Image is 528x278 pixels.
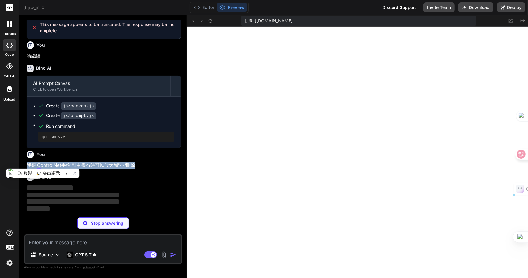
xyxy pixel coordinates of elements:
span: ‌ [27,206,50,211]
img: GPT 5 Thinking High [67,252,73,258]
code: js/prompt.js [61,112,96,119]
div: Create [46,112,96,119]
button: Invite Team [423,2,455,12]
pre: npm run dev [41,134,172,139]
div: AI Prompt Canvas [33,80,164,86]
label: Upload [4,97,15,102]
span: This message appears to be truncated. The response may be incomplete. [40,21,176,34]
code: js/canvas.js [61,102,96,110]
p: 我想 ControlNet手繪 到主畫布時可以放大/縮小/刪除 [27,162,181,169]
h6: You [36,151,45,158]
button: Editor [191,3,217,12]
span: Run command [46,123,174,129]
span: ‌ [27,199,119,204]
img: settings [4,258,15,268]
p: Source [39,252,53,258]
div: Create [46,103,96,109]
button: Preview [217,3,247,12]
p: Stop answering [91,220,123,226]
button: AI Prompt CanvasClick to open Workbench [27,76,170,96]
span: privacy [83,265,94,269]
img: attachment [161,251,168,258]
p: 請繼續 [27,53,181,60]
p: GPT 5 Thin.. [75,252,100,258]
label: GitHub [4,74,15,79]
div: Discord Support [379,2,420,12]
h6: You [36,42,45,48]
span: ‌ [27,193,119,197]
img: icon [170,252,176,258]
span: ‌ [27,185,73,190]
label: threads [3,31,16,37]
iframe: Preview [187,27,528,278]
img: Pick Models [55,252,60,258]
button: Deploy [497,2,525,12]
p: Always double-check its answers. Your in Bind [24,264,182,270]
h6: Bind AI [36,65,51,71]
label: code [5,52,14,57]
button: Download [458,2,493,12]
div: Click to open Workbench [33,87,164,92]
span: draw_ai [24,5,45,11]
span: [URL][DOMAIN_NAME] [245,18,293,24]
